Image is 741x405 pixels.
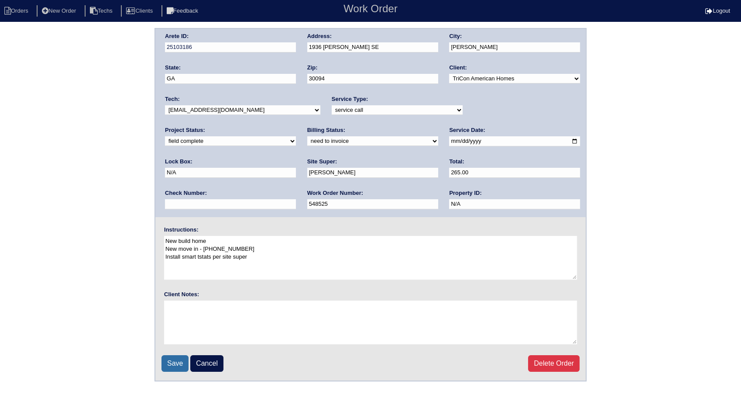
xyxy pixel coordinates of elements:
[449,158,464,166] label: Total:
[165,189,207,197] label: Check Number:
[165,158,192,166] label: Lock Box:
[307,42,438,52] input: Enter a location
[705,7,730,14] a: Logout
[121,5,160,17] li: Clients
[449,189,481,197] label: Property ID:
[165,126,205,134] label: Project Status:
[85,7,120,14] a: Techs
[307,126,345,134] label: Billing Status:
[190,355,223,372] a: Cancel
[307,64,318,72] label: Zip:
[307,32,332,40] label: Address:
[164,291,199,298] label: Client Notes:
[449,126,485,134] label: Service Date:
[37,5,83,17] li: New Order
[161,355,189,372] input: Save
[37,7,83,14] a: New Order
[161,5,205,17] li: Feedback
[164,236,577,280] textarea: New build home New move in - [PHONE_NUMBER] Install smart tstats per site super
[307,189,363,197] label: Work Order Number:
[85,5,120,17] li: Techs
[449,64,467,72] label: Client:
[164,226,199,234] label: Instructions:
[528,355,580,372] a: Delete Order
[165,32,189,40] label: Arete ID:
[165,64,181,72] label: State:
[307,158,337,166] label: Site Super:
[332,95,368,103] label: Service Type:
[449,32,462,40] label: City:
[121,7,160,14] a: Clients
[165,95,180,103] label: Tech:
